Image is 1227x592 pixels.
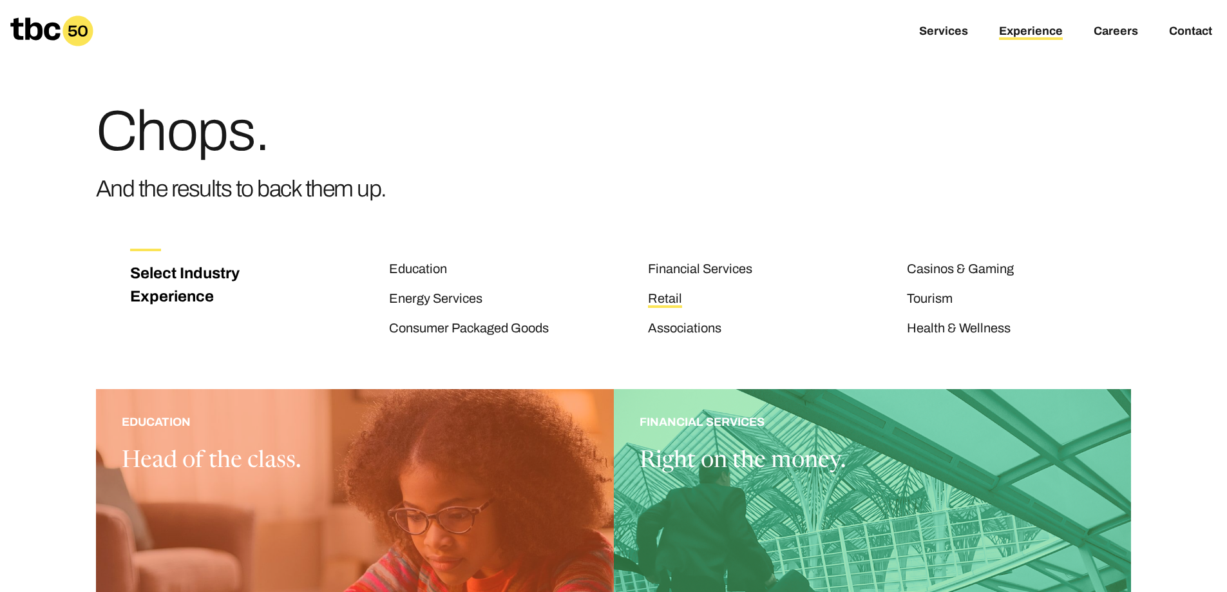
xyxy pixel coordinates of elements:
a: Health & Wellness [907,321,1011,338]
a: Financial Services [648,262,752,278]
a: Services [919,24,968,40]
a: Associations [648,321,721,338]
h3: And the results to back them up. [96,170,386,207]
a: Experience [999,24,1063,40]
a: Homepage [10,15,93,46]
a: Contact [1169,24,1212,40]
h1: Chops. [96,103,386,160]
a: Casinos & Gaming [907,262,1014,278]
a: Energy Services [389,291,482,308]
a: Tourism [907,291,953,308]
a: Consumer Packaged Goods [389,321,549,338]
a: Education [389,262,447,278]
a: Careers [1094,24,1138,40]
a: Retail [648,291,682,308]
h3: Select Industry Experience [130,262,254,308]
